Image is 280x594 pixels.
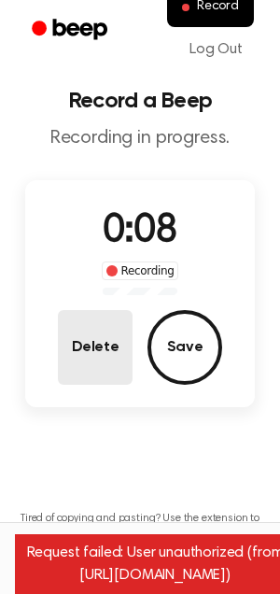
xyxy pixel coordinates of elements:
div: Recording [102,262,179,280]
button: Delete Audio Record [58,310,133,385]
h1: Record a Beep [15,90,265,112]
a: Beep [19,12,124,49]
p: Recording in progress. [15,127,265,150]
span: 0:08 [103,212,177,251]
a: Log Out [171,27,261,72]
button: Save Audio Record [147,310,222,385]
p: Tired of copying and pasting? Use the extension to automatically insert your recordings. [15,512,265,540]
span: Contact us [11,550,269,583]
